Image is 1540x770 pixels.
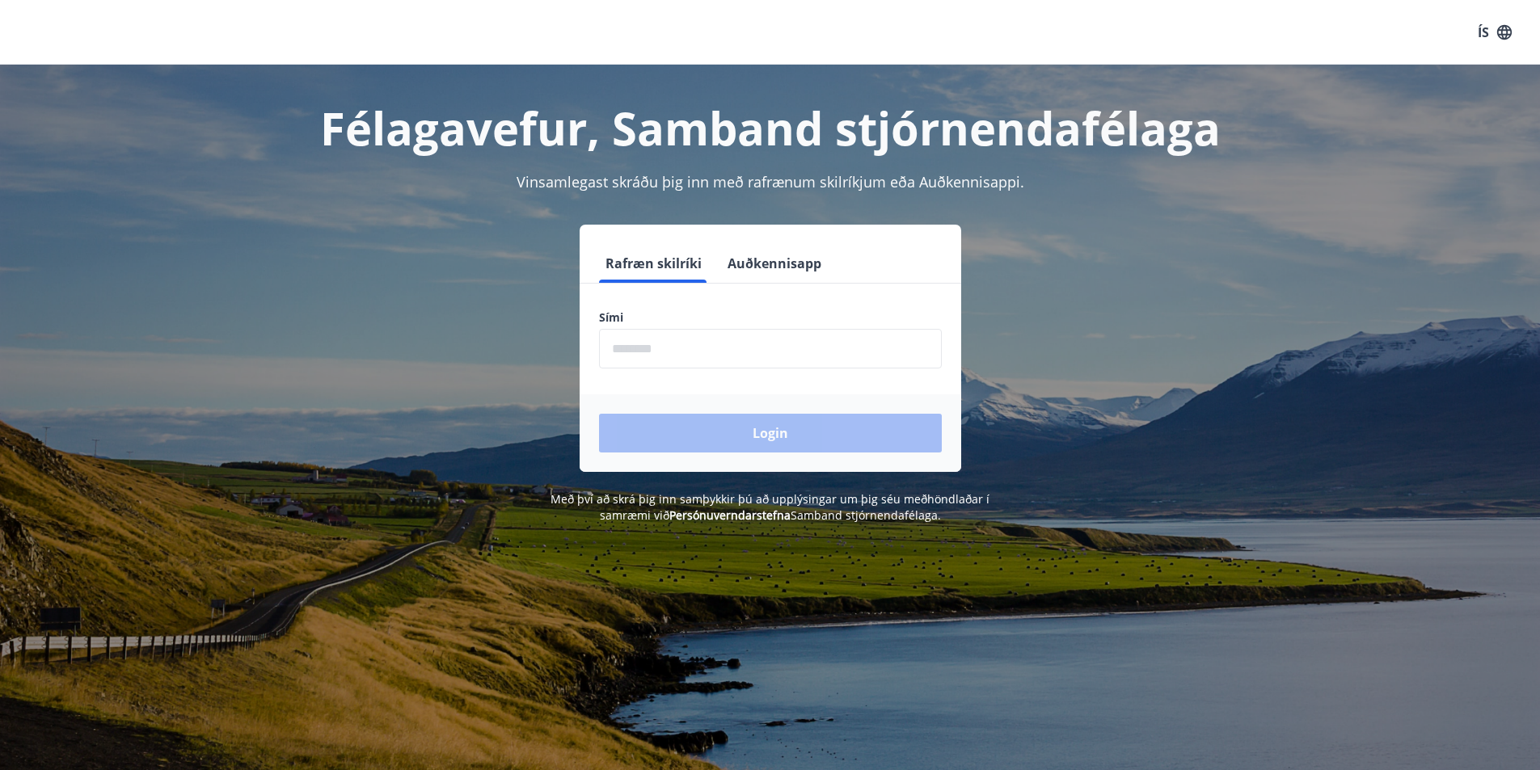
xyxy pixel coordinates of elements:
button: Auðkennisapp [721,244,828,283]
span: Með því að skrá þig inn samþykkir þú að upplýsingar um þig séu meðhöndlaðar í samræmi við Samband... [551,491,989,523]
h1: Félagavefur, Samband stjórnendafélaga [208,97,1333,158]
span: Vinsamlegast skráðu þig inn með rafrænum skilríkjum eða Auðkennisappi. [517,172,1024,191]
button: Rafræn skilríki [599,244,708,283]
button: ÍS [1469,18,1521,47]
a: Persónuverndarstefna [669,507,791,523]
label: Sími [599,309,942,326]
